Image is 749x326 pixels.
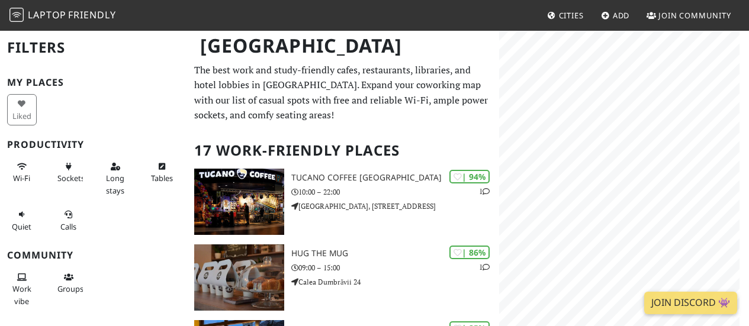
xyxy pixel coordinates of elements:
img: LaptopFriendly [9,8,24,22]
div: | 86% [449,246,490,259]
span: Add [613,10,630,21]
span: Join Community [658,10,731,21]
a: LaptopFriendly LaptopFriendly [9,5,116,26]
button: Groups [54,267,83,299]
button: Calls [54,205,83,236]
p: 09:00 – 15:00 [291,262,499,273]
h2: Filters [7,30,180,66]
span: Group tables [57,283,83,294]
p: 1 [479,186,490,197]
h2: 17 Work-Friendly Places [194,133,492,169]
h3: My Places [7,77,180,88]
span: Power sockets [57,173,85,183]
div: | 94% [449,170,490,183]
a: Join Community [642,5,736,26]
span: People working [12,283,31,306]
button: Quiet [7,205,37,236]
a: Hug The Mug | 86% 1 Hug The Mug 09:00 – 15:00 Calea Dumbrăvii 24 [187,244,499,311]
p: The best work and study-friendly cafes, restaurants, libraries, and hotel lobbies in [GEOGRAPHIC_... [194,63,492,123]
p: Calea Dumbrăvii 24 [291,276,499,288]
img: Hug The Mug [194,244,284,311]
button: Tables [147,157,177,188]
button: Sockets [54,157,83,188]
p: [GEOGRAPHIC_DATA], [STREET_ADDRESS] [291,201,499,212]
a: Tucano Coffee Nepal | 94% 1 Tucano Coffee [GEOGRAPHIC_DATA] 10:00 – 22:00 [GEOGRAPHIC_DATA], [STR... [187,169,499,235]
h3: Tucano Coffee [GEOGRAPHIC_DATA] [291,173,499,183]
span: Friendly [68,8,115,21]
h3: Productivity [7,139,180,150]
button: Long stays [101,157,130,200]
img: Tucano Coffee Nepal [194,169,284,235]
span: Stable Wi-Fi [13,173,30,183]
span: Work-friendly tables [151,173,173,183]
a: Cities [542,5,589,26]
h3: Community [7,250,180,261]
span: Long stays [106,173,124,195]
h1: [GEOGRAPHIC_DATA] [191,30,497,62]
button: Wi-Fi [7,157,37,188]
button: Work vibe [7,267,37,311]
span: Cities [559,10,584,21]
span: Laptop [28,8,66,21]
a: Join Discord 👾 [644,292,737,314]
span: Quiet [12,221,31,232]
span: Video/audio calls [60,221,76,232]
h3: Hug The Mug [291,248,499,259]
a: Add [596,5,635,26]
p: 1 [479,262,490,273]
p: 10:00 – 22:00 [291,186,499,198]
